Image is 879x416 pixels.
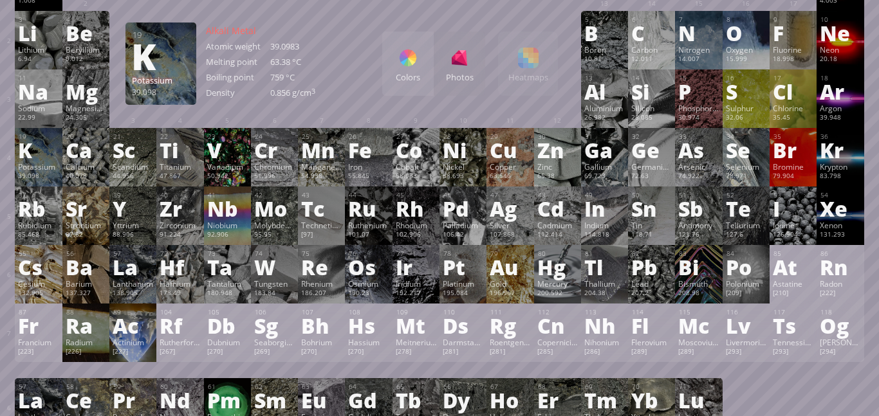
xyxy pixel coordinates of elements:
div: 78 [443,249,483,258]
div: Sr [66,198,106,219]
div: 50 [632,191,672,199]
div: 195.084 [443,289,483,299]
div: Chromium [254,161,295,172]
div: 131.293 [820,230,860,240]
div: 102.906 [396,230,436,240]
div: 72 [160,249,200,258]
div: Calcium [66,161,106,172]
div: Zinc [537,161,578,172]
div: Melting point [206,56,270,68]
div: Manganese [301,161,342,172]
div: 208.98 [678,289,719,299]
div: 45 [396,191,436,199]
div: 50.942 [207,172,248,182]
div: [222] [820,289,860,299]
div: 36 [820,132,860,141]
div: 19 [19,132,59,141]
div: 69.723 [584,172,625,182]
div: Cu [490,140,530,160]
div: 24.305 [66,113,106,123]
div: 88 [66,308,106,316]
div: 190.23 [348,289,389,299]
div: Polonium [726,278,766,289]
div: 73 [208,249,248,258]
div: 86 [820,249,860,258]
div: 81 [585,249,625,258]
div: S [726,81,766,102]
div: 15 [679,74,719,82]
div: Bismuth [678,278,719,289]
div: Tungsten [254,278,295,289]
div: Pt [443,257,483,277]
div: Mo [254,198,295,219]
div: 85 [773,249,813,258]
div: 91.224 [160,230,200,240]
div: [210] [773,289,813,299]
div: Sodium [18,103,59,113]
div: 30 [538,132,578,141]
div: 43 [302,191,342,199]
div: F [773,23,813,43]
div: 83.798 [820,172,860,182]
div: 28 [443,132,483,141]
div: 82 [632,249,672,258]
div: 16 [726,74,766,82]
div: K [131,46,189,66]
div: Radon [820,278,860,289]
div: 178.49 [160,289,200,299]
div: 58.933 [396,172,436,182]
div: 22.99 [18,113,59,123]
div: 24 [255,132,295,141]
div: 5 [585,15,625,24]
div: 15.999 [726,55,766,65]
div: Ag [490,198,530,219]
div: Rhodium [396,220,436,230]
div: 20.18 [820,55,860,65]
div: Lanthanum [113,278,153,289]
div: 48 [538,191,578,199]
div: Ar [820,81,860,102]
div: Tin [631,220,672,230]
div: Iridium [396,278,436,289]
div: Rubidium [18,220,59,230]
div: Beryllium [66,44,106,55]
div: Indium [584,220,625,230]
div: Phosphorus [678,103,719,113]
div: N [678,23,719,43]
div: 52 [726,191,766,199]
div: Mercury [537,278,578,289]
div: 63.546 [490,172,530,182]
div: 95.95 [254,230,295,240]
div: 192.217 [396,289,436,299]
div: 30.974 [678,113,719,123]
div: Fluorine [773,44,813,55]
div: Boron [584,44,625,55]
div: Niobium [207,220,248,230]
div: B [584,23,625,43]
div: 56 [66,249,106,258]
div: Lead [631,278,672,289]
div: Ba [66,257,106,277]
div: 759 °C [270,71,335,83]
div: 0.856 g/cm [270,87,335,98]
div: 21 [113,132,153,141]
div: Alkali Metal [206,24,335,37]
div: 112.414 [537,230,578,240]
div: Iron [348,161,389,172]
div: 40 [160,191,200,199]
div: Na [18,81,59,102]
div: At [773,257,813,277]
div: Co [396,140,436,160]
div: La [113,257,153,277]
div: Iodine [773,220,813,230]
div: 12 [66,74,106,82]
div: Hf [160,257,200,277]
div: 101.07 [348,230,389,240]
div: 200.592 [537,289,578,299]
div: 72.63 [631,172,672,182]
div: Fe [348,140,389,160]
div: Argon [820,103,860,113]
div: 32 [632,132,672,141]
div: Neon [820,44,860,55]
div: 65.38 [537,172,578,182]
